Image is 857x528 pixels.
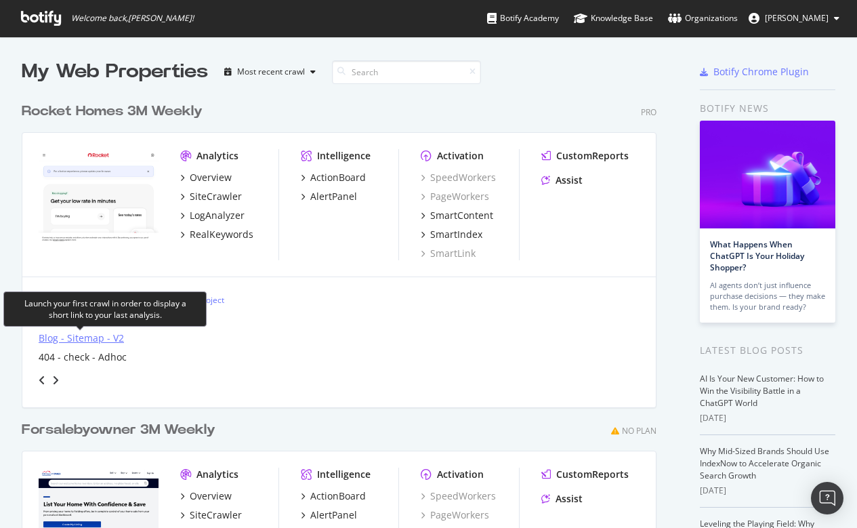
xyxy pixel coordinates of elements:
[39,331,124,345] a: Blog - Sitemap - V2
[180,228,253,241] a: RealKeywords
[622,425,656,436] div: No Plan
[22,102,203,121] div: Rocket Homes 3M Weekly
[556,468,629,481] div: CustomReports
[237,68,305,76] div: Most recent crawl
[710,239,804,273] a: What Happens When ChatGPT Is Your Holiday Shopper?
[765,12,829,24] span: Norma Moras
[301,190,357,203] a: AlertPanel
[310,489,366,503] div: ActionBoard
[437,468,484,481] div: Activation
[190,209,245,222] div: LogAnalyzer
[541,492,583,506] a: Assist
[317,149,371,163] div: Intelligence
[22,420,221,440] a: Forsalebyowner 3M Weekly
[700,412,835,424] div: [DATE]
[421,209,493,222] a: SmartContent
[700,343,835,358] div: Latest Blog Posts
[22,420,215,440] div: Forsalebyowner 3M Weekly
[22,58,208,85] div: My Web Properties
[641,106,656,118] div: Pro
[700,485,835,497] div: [DATE]
[541,174,583,187] a: Assist
[180,209,245,222] a: LogAnalyzer
[39,350,127,364] a: 404 - check - Adhoc
[190,190,242,203] div: SiteCrawler
[556,492,583,506] div: Assist
[700,101,835,116] div: Botify news
[190,228,253,241] div: RealKeywords
[180,171,232,184] a: Overview
[421,508,489,522] a: PageWorkers
[421,228,482,241] a: SmartIndex
[180,508,242,522] a: SiteCrawler
[51,373,60,387] div: angle-right
[700,373,824,409] a: AI Is Your New Customer: How to Win the Visibility Battle in a ChatGPT World
[700,121,835,228] img: What Happens When ChatGPT Is Your Holiday Shopper?
[301,489,366,503] a: ActionBoard
[180,190,242,203] a: SiteCrawler
[190,508,242,522] div: SiteCrawler
[421,247,476,260] a: SmartLink
[15,298,195,321] div: Launch your first crawl in order to display a short link to your last analysis.
[219,61,321,83] button: Most recent crawl
[541,149,629,163] a: CustomReports
[713,65,809,79] div: Botify Chrome Plugin
[556,174,583,187] div: Assist
[332,60,481,84] input: Search
[430,209,493,222] div: SmartContent
[317,468,371,481] div: Intelligence
[710,280,825,312] div: AI agents don’t just influence purchase decisions — they make them. Is your brand ready?
[22,102,208,121] a: Rocket Homes 3M Weekly
[574,12,653,25] div: Knowledge Base
[700,445,829,481] a: Why Mid-Sized Brands Should Use IndexNow to Accelerate Organic Search Growth
[421,190,489,203] a: PageWorkers
[310,171,366,184] div: ActionBoard
[196,468,238,481] div: Analytics
[196,149,238,163] div: Analytics
[301,508,357,522] a: AlertPanel
[421,489,496,503] a: SpeedWorkers
[310,508,357,522] div: AlertPanel
[811,482,843,514] div: Open Intercom Messenger
[71,13,194,24] span: Welcome back, [PERSON_NAME] !
[190,171,232,184] div: Overview
[556,149,629,163] div: CustomReports
[180,489,232,503] a: Overview
[33,369,51,391] div: angle-left
[301,171,366,184] a: ActionBoard
[738,7,850,29] button: [PERSON_NAME]
[421,171,496,184] a: SpeedWorkers
[700,65,809,79] a: Botify Chrome Plugin
[437,149,484,163] div: Activation
[487,12,559,25] div: Botify Academy
[39,149,159,245] img: www.rocket.com
[190,489,232,503] div: Overview
[430,228,482,241] div: SmartIndex
[668,12,738,25] div: Organizations
[310,190,357,203] div: AlertPanel
[541,468,629,481] a: CustomReports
